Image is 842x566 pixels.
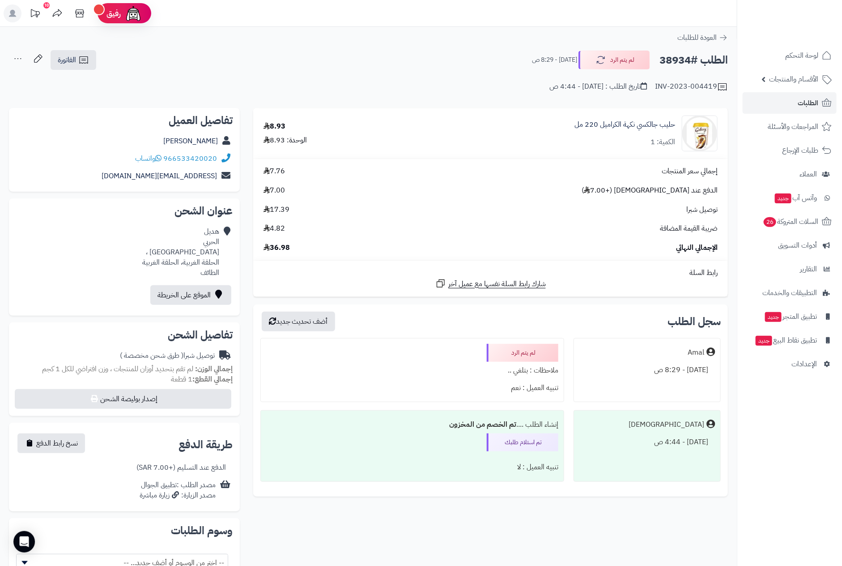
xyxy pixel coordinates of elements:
[266,416,558,433] div: إنشاء الطلب ....
[136,463,226,473] div: الدفع عند التسليم (+7.00 SAR)
[150,285,231,305] a: الموقع على الخريطة
[179,439,233,450] h2: طريقة الدفع
[743,258,837,280] a: التقارير
[264,185,285,196] span: 7.00
[743,116,837,137] a: المراجعات والأسئلة
[163,153,217,164] a: 966533420020
[764,310,817,323] span: تطبيق المتجر
[743,282,837,304] a: التطبيقات والخدمات
[124,4,142,22] img: ai-face.png
[43,2,50,9] div: 10
[743,330,837,351] a: تطبيق نقاط البيعجديد
[659,51,728,69] h2: الطلب #38934
[42,364,193,374] span: لم تقم بتحديد أوزان للمنتجات ، وزن افتراضي للكل 1 كجم
[677,32,728,43] a: العودة للطلبات
[756,336,772,346] span: جديد
[762,287,817,299] span: التطبيقات والخدمات
[106,8,121,19] span: رفيق
[15,389,231,409] button: إصدار بوليصة الشحن
[755,334,817,347] span: تطبيق نقاط البيع
[743,353,837,375] a: الإعدادات
[578,51,650,69] button: لم يتم الرد
[448,279,546,289] span: شارك رابط السلة نفسها مع عميل آخر
[579,433,715,451] div: [DATE] - 4:44 ص
[264,121,285,132] div: 8.93
[24,4,46,25] a: تحديثات المنصة
[140,490,216,501] div: مصدر الزيارة: زيارة مباشرة
[743,140,837,161] a: طلبات الإرجاع
[629,420,704,430] div: [DEMOGRAPHIC_DATA]
[686,205,718,215] span: توصيل شبرا
[449,419,516,430] b: تم الخصم من المخزون
[16,525,233,536] h2: وسوم الطلبات
[16,206,233,216] h2: عنوان الشحن
[660,223,718,234] span: ضريبة القيمة المضافة
[768,120,818,133] span: المراجعات والأسئلة
[791,358,817,370] span: الإعدادات
[102,171,217,181] a: [EMAIL_ADDRESS][DOMAIN_NAME]
[775,193,791,203] span: جديد
[763,215,818,228] span: السلات المتروكة
[51,50,96,70] a: الفاتورة
[120,351,215,361] div: توصيل شبرا
[651,137,675,147] div: الكمية: 1
[163,136,218,146] a: [PERSON_NAME]
[743,45,837,66] a: لوحة التحكم
[487,433,558,451] div: تم استلام طلبك
[662,166,718,176] span: إجمالي سعر المنتجات
[774,192,817,204] span: وآتس آب
[800,263,817,275] span: التقارير
[17,433,85,453] button: نسخ رابط الدفع
[764,217,776,227] span: 26
[574,120,675,130] a: حليب جالكسي نكهة الكراميل 220 مل
[582,185,718,196] span: الدفع عند [DEMOGRAPHIC_DATA] (+7.00 )
[16,115,233,126] h2: تفاصيل العميل
[743,163,837,185] a: العملاء
[487,344,558,362] div: لم يتم الرد
[799,168,817,180] span: العملاء
[743,92,837,114] a: الطلبات
[769,73,818,86] span: الأقسام والمنتجات
[16,330,233,340] h2: تفاصيل الشحن
[13,531,35,553] div: Open Intercom Messenger
[257,268,724,278] div: رابط السلة
[579,361,715,379] div: [DATE] - 8:29 ص
[264,223,285,234] span: 4.82
[435,278,546,289] a: شارك رابط السلة نفسها مع عميل آخر
[782,144,818,157] span: طلبات الإرجاع
[266,459,558,476] div: تنبيه العميل : لا
[266,379,558,397] div: تنبيه العميل : نعم
[192,374,233,385] strong: إجمالي القطع:
[677,32,717,43] span: العودة للطلبات
[264,166,285,176] span: 7.76
[264,243,290,253] span: 36.98
[264,135,307,146] div: الوحدة: 8.93
[36,438,78,449] span: نسخ رابط الدفع
[142,227,219,278] div: هديل الحربي [GEOGRAPHIC_DATA] ، الحلقة الغربية، الحلقة الغربية الطائف
[778,239,817,252] span: أدوات التسويق
[135,153,162,164] a: واتساب
[264,205,289,215] span: 17.39
[798,97,818,109] span: الطلبات
[532,56,577,64] small: [DATE] - 8:29 ص
[743,211,837,232] a: السلات المتروكة26
[743,306,837,327] a: تطبيق المتجرجديد
[120,350,183,361] span: ( طرق شحن مخصصة )
[765,312,782,322] span: جديد
[195,364,233,374] strong: إجمالي الوزن:
[262,312,335,331] button: أضف تحديث جديد
[655,81,728,92] div: INV-2023-004419
[171,374,233,385] small: 1 قطعة
[668,316,721,327] h3: سجل الطلب
[785,49,818,62] span: لوحة التحكم
[688,347,704,358] div: Amal
[140,480,216,501] div: مصدر الطلب :تطبيق الجوال
[266,362,558,379] div: ملاحظات : بتلغي ..
[676,243,718,253] span: الإجمالي النهائي
[682,116,717,151] img: 1717857363-78c87733-cf06-4fb4-834d-73541af6ebac-795-90x90.webp
[743,235,837,256] a: أدوات التسويق
[58,55,76,65] span: الفاتورة
[549,81,647,92] div: تاريخ الطلب : [DATE] - 4:44 ص
[743,187,837,209] a: وآتس آبجديد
